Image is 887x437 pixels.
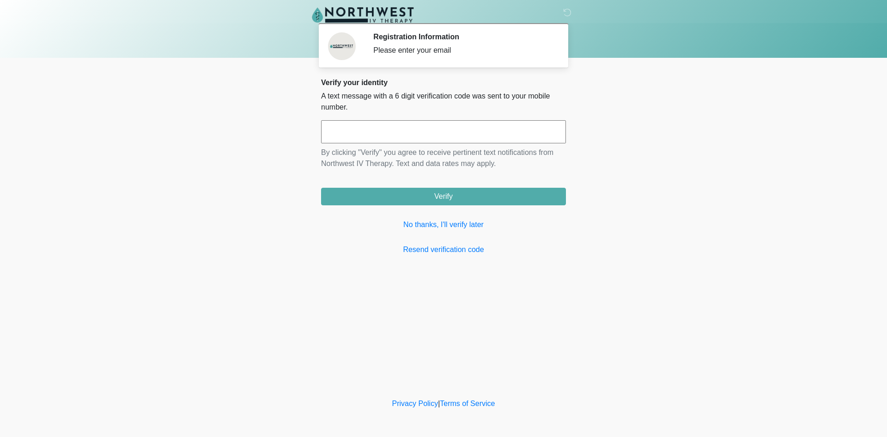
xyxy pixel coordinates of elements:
a: No thanks, I'll verify later [321,219,566,230]
a: | [438,400,440,407]
h2: Registration Information [373,32,552,41]
a: Resend verification code [321,244,566,255]
a: Terms of Service [440,400,495,407]
button: Verify [321,188,566,205]
img: Northwest IV Therapy Logo [312,7,414,23]
div: Please enter your email [373,45,552,56]
p: A text message with a 6 digit verification code was sent to your mobile number. [321,91,566,113]
p: By clicking "Verify" you agree to receive pertinent text notifications from Northwest IV Therapy.... [321,147,566,169]
a: Privacy Policy [392,400,438,407]
h2: Verify your identity [321,78,566,87]
img: Agent Avatar [328,32,356,60]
